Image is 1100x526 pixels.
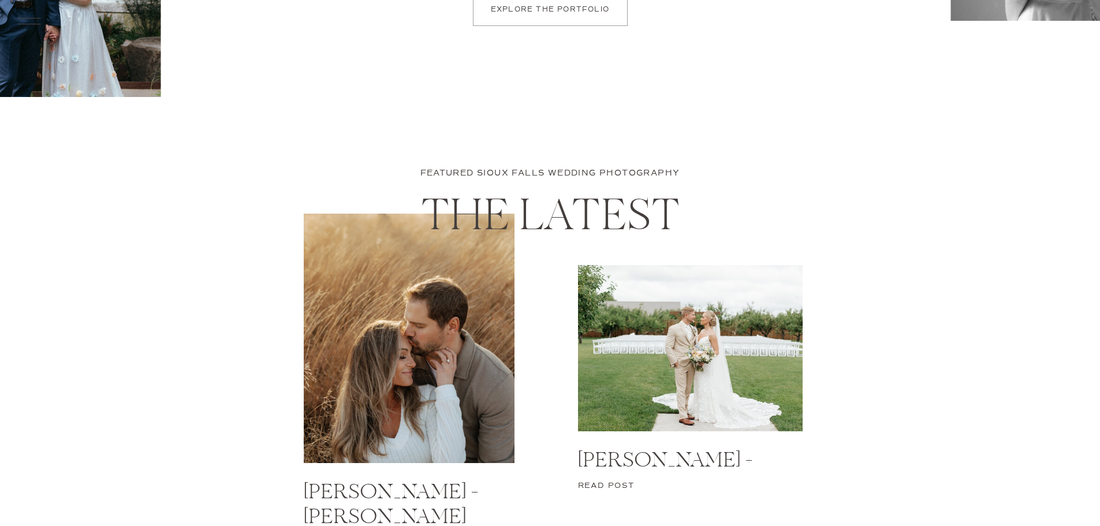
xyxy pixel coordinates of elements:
a: EXPLORE THE PORTFOLIO [486,5,614,15]
h2: Featured Sioux Falls wedding photography [415,167,686,182]
h2: THE LATEST [348,193,754,241]
a: Read post [578,480,639,497]
h3: [PERSON_NAME] + [PERSON_NAME] [578,448,802,471]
